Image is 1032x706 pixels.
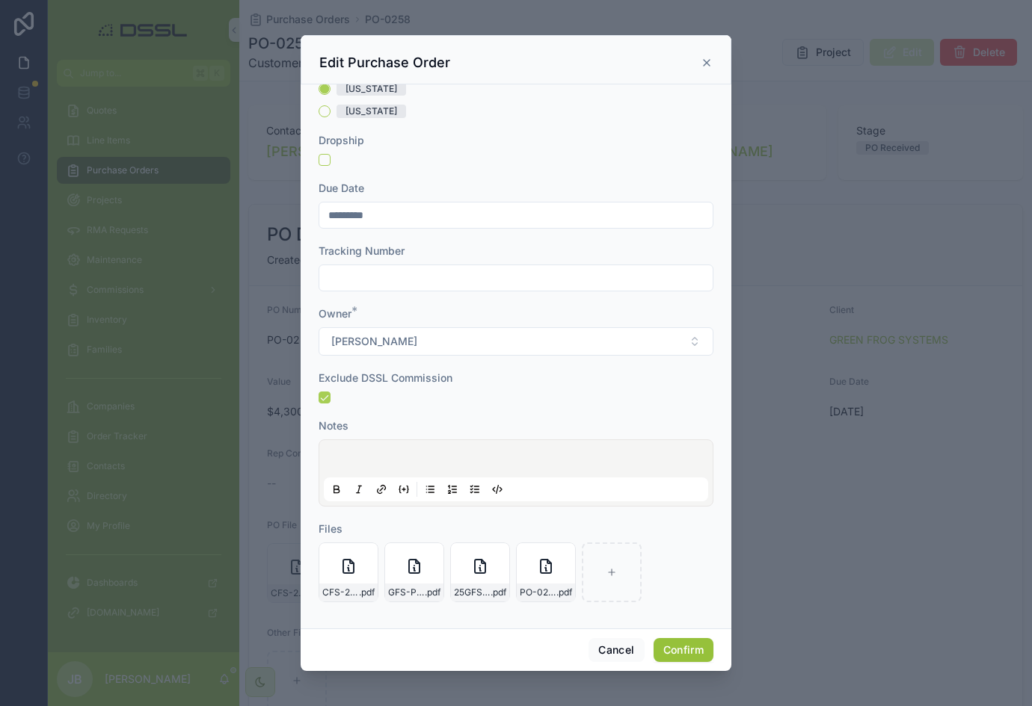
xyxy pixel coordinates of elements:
span: CFS-200-WPC-1-(GREEN-FROG)-Layout1-(002) [322,586,359,598]
span: .pdf [491,586,506,598]
span: PO-0258-PACKING-SLIP [520,586,556,598]
span: 25GFS-C4X15.75 [454,586,491,598]
span: Dropship [319,134,364,146]
div: [US_STATE] [345,82,397,96]
span: .pdf [425,586,440,598]
span: Files [319,522,343,535]
span: Owner [319,307,351,320]
button: Cancel [589,638,644,662]
span: GFS-Purchase-Order-PO-0258 [388,586,425,598]
span: [PERSON_NAME] [331,334,417,349]
button: Confirm [654,638,713,662]
h3: Edit Purchase Order [319,54,450,72]
span: Notes [319,419,348,432]
span: Tracking Number [319,244,405,257]
span: Exclude DSSL Commission [319,371,452,384]
button: Select Button [319,327,713,356]
span: Due Date [319,182,364,194]
div: [US_STATE] [345,105,397,118]
span: .pdf [556,586,572,598]
span: .pdf [359,586,375,598]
